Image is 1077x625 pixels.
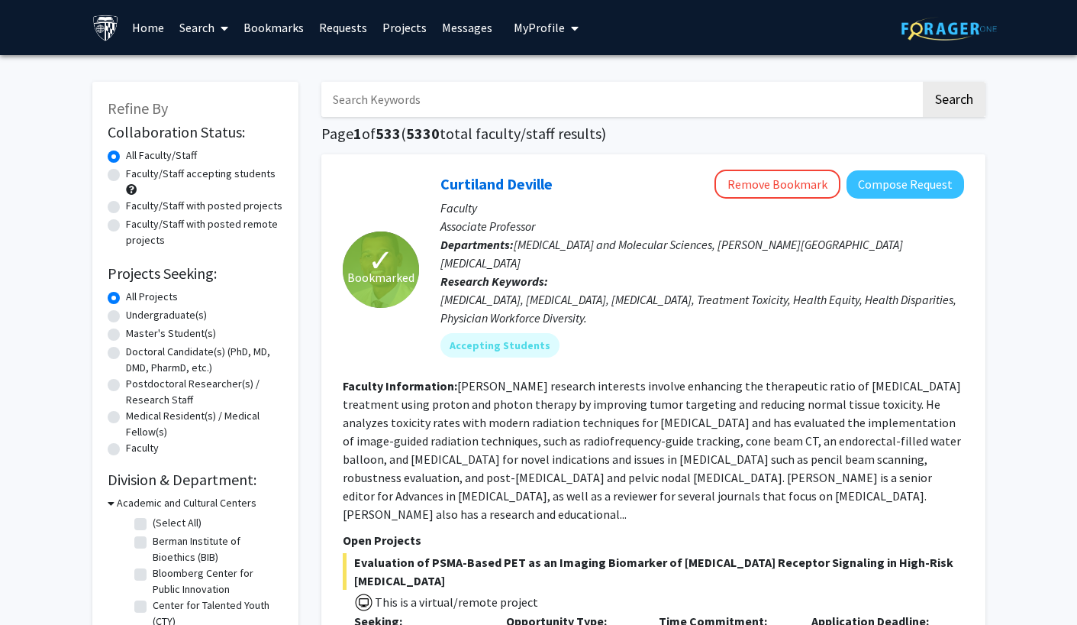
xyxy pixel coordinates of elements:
[236,1,311,54] a: Bookmarks
[126,325,216,342] label: Master's Student(s)
[440,217,964,235] p: Associate Professor
[126,166,276,182] label: Faculty/Staff accepting students
[126,408,283,440] label: Medical Resident(s) / Medical Fellow(s)
[311,1,375,54] a: Requests
[375,1,434,54] a: Projects
[440,237,514,252] b: Departments:
[117,495,256,511] h3: Academic and Cultural Centers
[347,268,414,287] span: Bookmarked
[153,565,279,597] label: Bloomberg Center for Public Innovation
[321,125,985,143] h1: Page of ( total faculty/staff results)
[440,174,553,193] a: Curtiland Deville
[124,1,172,54] a: Home
[440,274,548,289] b: Research Keywords:
[126,307,207,323] label: Undergraduate(s)
[108,99,168,118] span: Refine By
[172,1,236,54] a: Search
[153,515,202,531] label: (Select All)
[126,198,282,214] label: Faculty/Staff with posted projects
[343,531,964,549] p: Open Projects
[846,170,964,199] button: Compose Request to Curtiland Deville
[343,378,961,522] fg-read-more: [PERSON_NAME] research interests involve enhancing the therapeutic ratio of [MEDICAL_DATA] treatm...
[353,124,362,143] span: 1
[440,237,903,270] span: [MEDICAL_DATA] and Molecular Sciences, [PERSON_NAME][GEOGRAPHIC_DATA][MEDICAL_DATA]
[126,376,283,408] label: Postdoctoral Researcher(s) / Research Staff
[343,378,457,393] b: Faculty Information:
[440,290,964,327] div: [MEDICAL_DATA], [MEDICAL_DATA], [MEDICAL_DATA], Treatment Toxicity, Health Equity, Health Dispari...
[714,170,840,199] button: Remove Bookmark
[406,124,440,143] span: 5330
[901,17,997,40] img: ForagerOne Logo
[373,594,538,610] span: This is a virtual/remote project
[434,1,500,54] a: Messages
[126,344,283,376] label: Doctoral Candidate(s) (PhD, MD, DMD, PharmD, etc.)
[126,440,159,456] label: Faculty
[126,216,283,248] label: Faculty/Staff with posted remote projects
[108,264,283,283] h2: Projects Seeking:
[376,124,401,143] span: 533
[11,556,65,614] iframe: Chat
[108,123,283,141] h2: Collaboration Status:
[153,533,279,565] label: Berman Institute of Bioethics (BIB)
[126,289,178,305] label: All Projects
[321,82,921,117] input: Search Keywords
[343,553,964,590] span: Evaluation of PSMA-Based PET as an Imaging Biomarker of [MEDICAL_DATA] Receptor Signaling in High...
[514,20,565,35] span: My Profile
[923,82,985,117] button: Search
[368,253,394,268] span: ✓
[126,147,197,164] label: All Faculty/Staff
[440,199,964,217] p: Faculty
[108,471,283,489] h2: Division & Department:
[92,15,119,41] img: Johns Hopkins University Logo
[440,333,559,358] mat-chip: Accepting Students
